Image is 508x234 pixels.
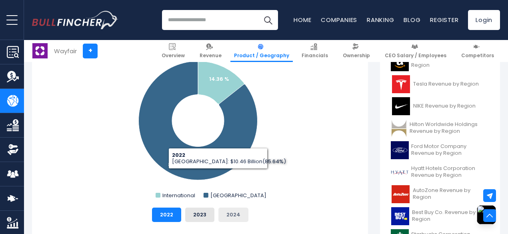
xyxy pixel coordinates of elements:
img: Bullfincher logo [32,11,118,29]
a: Blog [404,16,420,24]
a: Hyatt Hotels Corporation Revenue by Region [386,161,494,183]
a: Product / Geography [230,40,293,62]
span: Competitors [461,52,494,59]
a: Home [294,16,311,24]
img: NKE logo [391,97,411,115]
span: Hilton Worldwide Holdings Revenue by Region [410,121,489,135]
a: NIKE Revenue by Region [386,95,494,117]
span: Overview [162,52,185,59]
a: Financials [298,40,332,62]
img: AMZN logo [391,53,409,71]
img: AZO logo [391,185,410,203]
a: Overview [158,40,188,62]
svg: Wayfair's Revenue Share by Region [44,41,356,201]
span: NIKE Revenue by Region [413,103,476,110]
img: BBY logo [391,207,410,225]
div: Wayfair [54,46,77,56]
text: [GEOGRAPHIC_DATA] [210,192,266,199]
a: Competitors [458,40,498,62]
a: Ford Motor Company Revenue by Region [386,139,494,161]
a: Ownership [339,40,374,62]
span: Revenue [200,52,222,59]
a: CEO Salary / Employees [381,40,450,62]
span: Best Buy Co. Revenue by Region [412,209,489,223]
span: [DOMAIN_NAME] Revenue by Region [411,55,489,69]
img: H logo [391,163,409,181]
text: 14.36 % [209,75,229,83]
a: AutoZone Revenue by Region [386,183,494,205]
span: Hyatt Hotels Corporation Revenue by Region [411,165,489,179]
text: 85.64 % [168,161,190,168]
a: + [83,44,98,58]
span: Ford Motor Company Revenue by Region [411,143,489,157]
span: CEO Salary / Employees [385,52,446,59]
button: Search [258,10,278,30]
button: 2023 [185,208,214,222]
img: HLT logo [391,119,407,137]
img: W logo [32,43,48,58]
span: Product / Geography [234,52,289,59]
text: International [162,192,195,199]
a: Go to homepage [32,11,118,29]
a: [DOMAIN_NAME] Revenue by Region [386,51,494,73]
span: AutoZone Revenue by Region [413,187,489,201]
button: 2022 [152,208,181,222]
a: Tesla Revenue by Region [386,73,494,95]
a: Companies [321,16,357,24]
button: 2024 [218,208,248,222]
img: Ownership [7,144,19,156]
span: Financials [302,52,328,59]
span: Tesla Revenue by Region [413,81,479,88]
a: Ranking [367,16,394,24]
a: Register [430,16,458,24]
a: Hilton Worldwide Holdings Revenue by Region [386,117,494,139]
a: Revenue [196,40,225,62]
span: Ownership [343,52,370,59]
img: TSLA logo [391,75,411,93]
img: F logo [391,141,409,159]
a: Best Buy Co. Revenue by Region [386,205,494,227]
a: Login [468,10,500,30]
